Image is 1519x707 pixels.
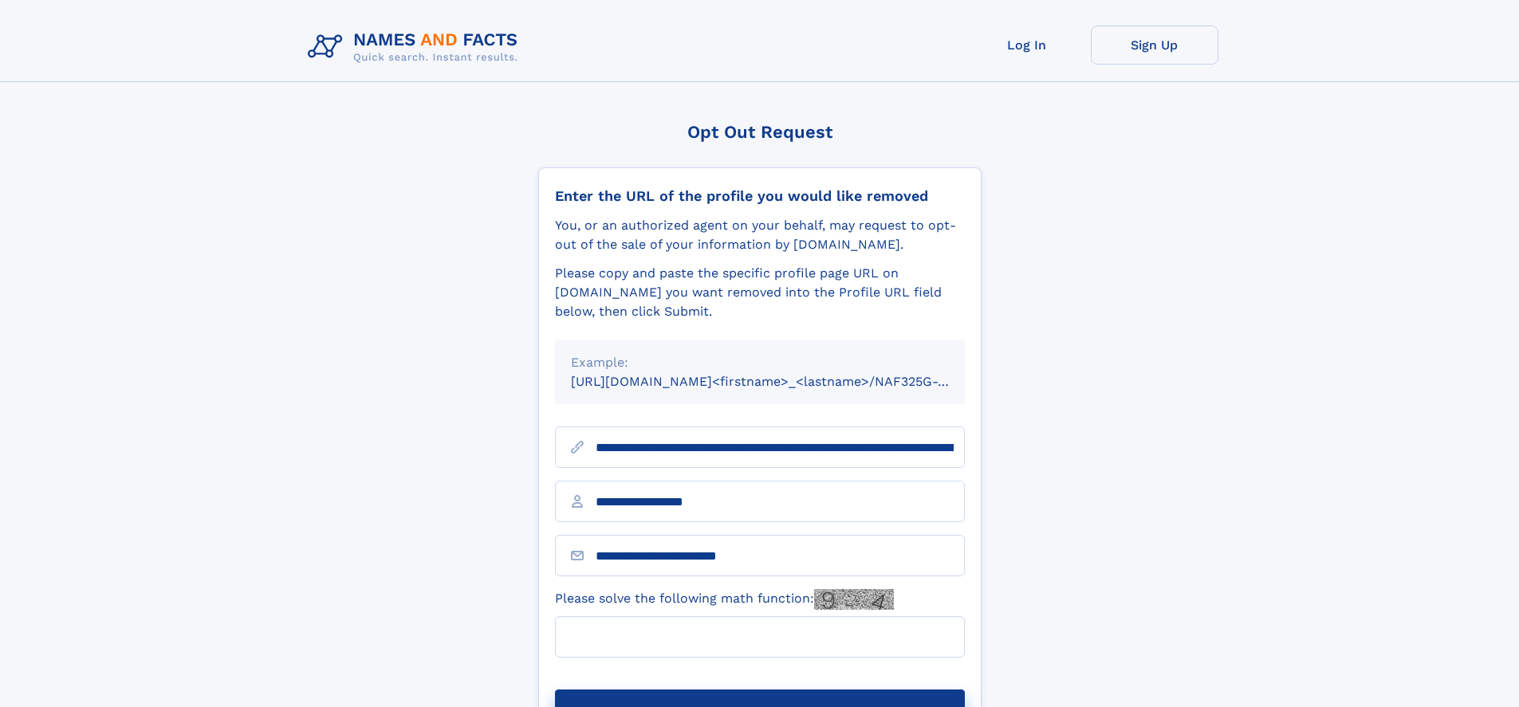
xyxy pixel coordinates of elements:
a: Log In [963,26,1091,65]
div: Example: [571,353,949,372]
a: Sign Up [1091,26,1218,65]
div: You, or an authorized agent on your behalf, may request to opt-out of the sale of your informatio... [555,216,965,254]
small: [URL][DOMAIN_NAME]<firstname>_<lastname>/NAF325G-xxxxxxxx [571,374,995,389]
label: Please solve the following math function: [555,589,894,610]
div: Enter the URL of the profile you would like removed [555,187,965,205]
img: Logo Names and Facts [301,26,531,69]
div: Please copy and paste the specific profile page URL on [DOMAIN_NAME] you want removed into the Pr... [555,264,965,321]
div: Opt Out Request [538,122,982,142]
